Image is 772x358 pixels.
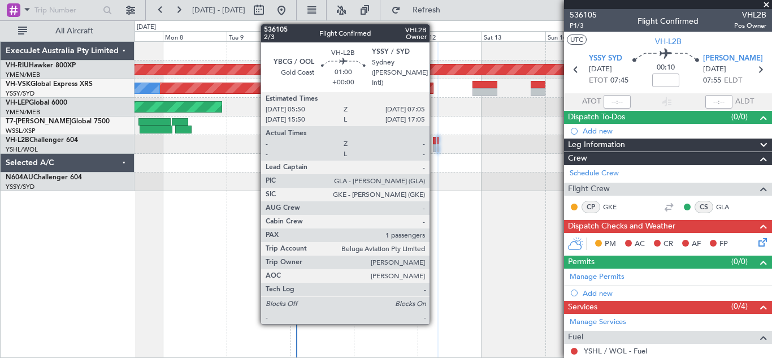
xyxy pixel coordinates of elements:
span: [DATE] [589,64,612,75]
a: T7-[PERSON_NAME]Global 7500 [6,118,110,125]
div: Flight Confirmed [637,15,699,27]
span: VH-LEP [6,100,29,106]
span: VHL2B [734,9,766,21]
span: CR [663,239,673,250]
a: YSHL/WOL [6,145,38,154]
span: VH-VSK [6,81,31,88]
span: VH-L2B [6,137,29,144]
span: Refresh [403,6,450,14]
span: P1/3 [570,21,597,31]
span: [PERSON_NAME] [703,53,763,64]
span: T7-[PERSON_NAME] [6,118,71,125]
a: VH-RIUHawker 800XP [6,62,76,69]
span: 07:45 [610,75,628,87]
div: Add new [583,288,766,298]
div: Sat 13 [482,31,545,41]
span: ALDT [735,96,754,107]
span: (0/4) [731,300,748,312]
span: 00:10 [657,62,675,74]
a: VH-LEPGlobal 6000 [6,100,67,106]
span: [DATE] [703,64,726,75]
span: ETOT [589,75,608,87]
input: --:-- [604,95,631,109]
span: PM [605,239,616,250]
span: [DATE] - [DATE] [192,5,245,15]
button: UTC [567,34,587,45]
span: Services [568,301,597,314]
span: Flight Crew [568,183,610,196]
span: (0/0) [731,256,748,268]
div: Fri 12 [418,31,482,41]
span: Permits [568,256,595,269]
span: AF [692,239,701,250]
div: Tue 9 [227,31,290,41]
span: (0/0) [731,111,748,123]
button: Refresh [386,1,454,19]
span: FP [719,239,728,250]
span: ELDT [724,75,742,87]
span: Leg Information [568,139,625,152]
span: ATOT [582,96,601,107]
span: Fuel [568,331,583,344]
a: YSSY/SYD [6,183,34,191]
span: 07:55 [703,75,721,87]
span: YSSY SYD [589,53,622,64]
span: N604AU [6,174,33,181]
span: Crew [568,152,587,165]
a: Manage Permits [570,271,624,283]
div: CP [582,201,600,213]
a: N604AUChallenger 604 [6,174,82,181]
a: YSSY/SYD [6,89,34,98]
div: Add new [583,126,766,136]
a: VH-VSKGlobal Express XRS [6,81,93,88]
a: Manage Services [570,317,626,328]
div: Mon 8 [163,31,227,41]
span: VH-L2B [655,36,682,48]
a: WSSL/XSP [6,127,36,135]
span: VH-RIU [6,62,29,69]
span: Pos Owner [734,21,766,31]
span: AC [635,239,645,250]
a: Schedule Crew [570,168,619,179]
span: 536105 [570,9,597,21]
button: All Aircraft [12,22,123,40]
input: Trip Number [34,2,99,19]
div: Wed 10 [290,31,354,41]
a: GLA [716,202,741,212]
a: YMEN/MEB [6,71,40,79]
span: Dispatch To-Dos [568,111,625,124]
a: YMEN/MEB [6,108,40,117]
span: Dispatch Checks and Weather [568,220,675,233]
a: YSHL / WOL - Fuel [584,346,647,356]
div: CS [695,201,713,213]
a: GKE [603,202,628,212]
div: Sun 14 [545,31,609,41]
a: VH-L2BChallenger 604 [6,137,78,144]
div: Thu 11 [354,31,418,41]
div: [DATE] [137,23,156,32]
span: All Aircraft [29,27,119,35]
